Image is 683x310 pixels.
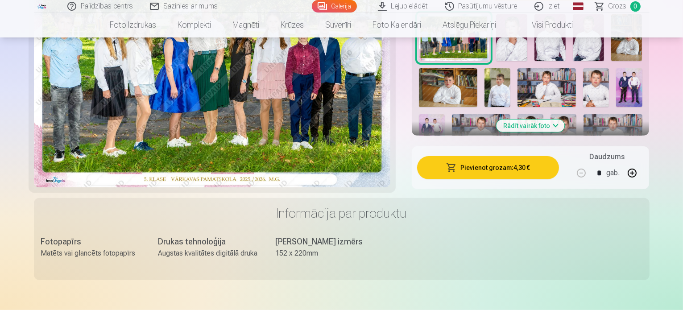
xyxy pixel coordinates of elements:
div: Fotopapīrs [41,236,141,248]
button: Rādīt vairāk foto [497,120,565,132]
a: Komplekti [167,12,222,37]
span: 0 [630,1,641,12]
h3: Informācija par produktu [41,205,642,221]
button: Pievienot grozam:4,30 € [417,156,559,179]
img: /fa1 [37,4,47,9]
h5: Daudzums [589,152,625,162]
div: Matēts vai glancēts fotopapīrs [41,248,141,259]
div: [PERSON_NAME] izmērs [276,236,375,248]
a: Magnēti [222,12,270,37]
div: 152 x 220mm [276,248,375,259]
a: Atslēgu piekariņi [432,12,507,37]
div: Drukas tehnoloģija [158,236,258,248]
span: Grozs [608,1,627,12]
a: Foto izdrukas [99,12,167,37]
div: gab. [606,162,620,184]
div: Augstas kvalitātes digitālā druka [158,248,258,259]
a: Visi produkti [507,12,584,37]
a: Foto kalendāri [362,12,432,37]
a: Krūzes [270,12,315,37]
a: Suvenīri [315,12,362,37]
